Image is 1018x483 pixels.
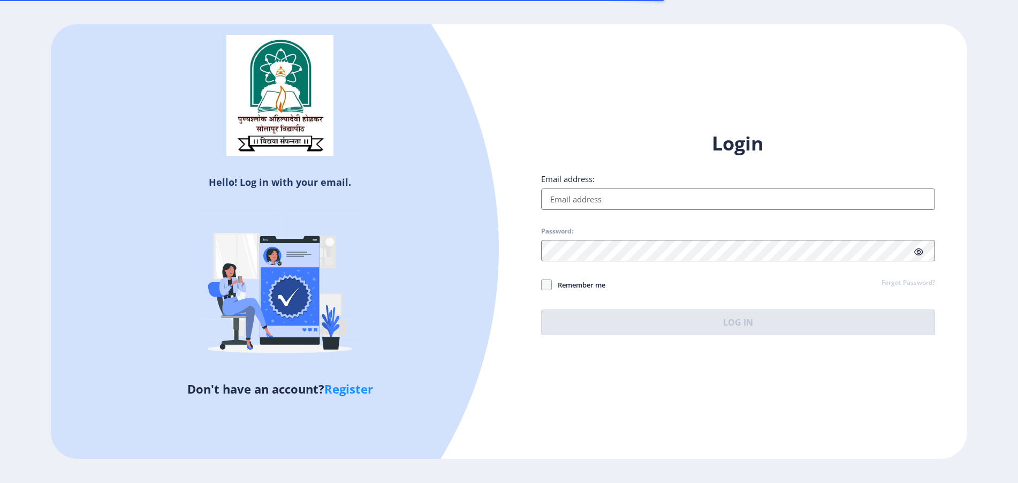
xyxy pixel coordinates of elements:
[541,173,595,184] label: Email address:
[541,131,935,156] h1: Login
[226,35,333,156] img: sulogo.png
[541,310,935,335] button: Log In
[541,227,573,236] label: Password:
[541,188,935,210] input: Email address
[552,278,605,291] span: Remember me
[882,278,935,288] a: Forgot Password?
[324,381,373,397] a: Register
[186,193,374,380] img: Verified-rafiki.svg
[59,380,501,397] h5: Don't have an account?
